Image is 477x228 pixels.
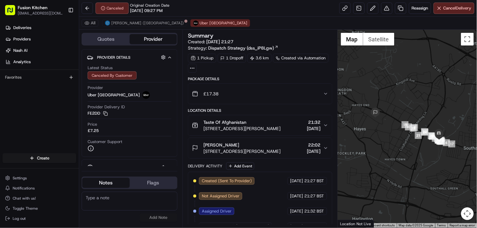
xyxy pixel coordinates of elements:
[111,21,184,26] span: [PERSON_NAME] ([GEOGRAPHIC_DATA])
[203,148,281,154] span: [STREET_ADDRESS][PERSON_NAME]
[6,25,115,35] p: Welcome 👋
[3,72,76,82] div: Favorites
[202,178,252,184] span: Created (Sent To Provider)
[399,224,433,227] span: Map data ©2025 Google
[188,76,332,81] div: Package Details
[18,11,63,16] button: [EMAIL_ADDRESS][DOMAIN_NAME]
[6,82,42,87] div: Past conversations
[87,52,172,63] button: Provider Details
[305,193,324,199] span: 21:27 BST
[6,142,11,147] div: 📗
[88,111,108,116] button: FE2DD
[428,132,435,139] div: 20
[63,157,77,161] span: Pylon
[37,155,49,161] span: Create
[3,204,76,213] button: Toggle Theme
[432,135,439,142] div: 5
[435,137,442,144] div: 23
[202,193,239,199] span: Not Assigned Driver
[3,23,79,33] a: Deliveries
[411,124,418,131] div: 8
[273,54,329,63] a: Created via Automation
[13,141,48,147] span: Knowledge Base
[402,121,409,128] div: 11
[307,119,321,125] span: 21:32
[13,206,38,211] span: Toggle Theme
[461,207,474,220] button: Map camera controls
[45,156,77,161] a: Powered byPylon
[247,54,272,63] div: 3.6 km
[85,98,87,103] span: •
[200,21,247,26] span: Uber [GEOGRAPHIC_DATA]
[13,216,26,221] span: Log out
[13,176,27,181] span: Settings
[3,45,79,56] a: Nash AI
[20,115,52,120] span: Klarizel Pensader
[130,34,177,44] button: Provider
[290,208,303,214] span: [DATE]
[130,8,163,14] span: [DATE] 09:27 PM
[429,133,436,140] div: 9
[87,162,172,173] button: Driver Details
[409,3,431,14] button: Reassign
[88,104,125,110] span: Provider Delivery ID
[20,98,84,103] span: [PERSON_NAME] [PERSON_NAME]
[206,39,233,45] span: [DATE] 21:27
[105,21,110,26] img: stuart_logo.png
[422,129,429,136] div: 24
[13,48,28,53] span: Nash AI
[188,84,332,104] button: £17.38
[53,142,59,147] div: 💻
[363,33,394,45] button: Show satellite imagery
[96,3,129,14] button: Canceled
[6,6,19,19] img: Nash
[6,92,16,102] img: Dianne Alexi Soriano
[203,125,281,132] span: [STREET_ADDRESS][PERSON_NAME]
[208,45,279,51] a: Dispatch Strategy (dss_iP8Lgw)
[13,59,31,65] span: Analytics
[339,219,360,228] img: Google
[203,119,246,125] span: Taste Of Afghanistan
[434,3,474,14] button: CancelDelivery
[88,139,122,145] span: Customer Support
[437,224,446,227] a: Terms (opens in new tab)
[3,184,76,193] button: Notifications
[188,108,332,113] div: Location Details
[16,41,104,47] input: Clear
[4,139,51,150] a: 📗Knowledge Base
[188,115,332,135] button: Taste Of Afghanistan[STREET_ADDRESS][PERSON_NAME]21:32[DATE]
[3,153,76,163] button: Create
[437,138,444,145] div: 25
[435,136,442,143] div: 26
[188,164,222,169] div: Delivery Activity
[188,33,214,39] h3: Summary
[13,196,36,201] span: Chat with us!
[415,132,422,139] div: 21
[88,92,140,98] span: Uber [GEOGRAPHIC_DATA]
[97,55,130,60] span: Provider Details
[190,19,250,27] button: Uber [GEOGRAPHIC_DATA]
[437,138,443,145] div: 19
[290,178,303,184] span: [DATE]
[28,60,104,67] div: Start new chat
[88,122,97,127] span: Price
[193,21,198,26] img: uber-new-logo.jpeg
[130,3,170,8] span: Original Creation Date
[60,141,102,147] span: API Documentation
[188,39,233,45] span: Created:
[305,208,324,214] span: 21:32 BST
[429,133,436,140] div: 13
[438,138,445,145] div: 16
[218,54,246,63] div: 1 Dropoff
[443,139,450,146] div: 6
[3,214,76,223] button: Log out
[6,60,18,72] img: 1736555255976-a54dd68f-1ca7-489b-9aae-adbdc363a1c4
[18,4,47,11] button: Fusion Kitchen
[339,219,360,228] a: Open this area in Google Maps (opens a new window)
[434,135,441,142] div: 14
[443,5,472,11] span: Cancel Delivery
[57,115,70,120] span: [DATE]
[13,186,35,191] span: Notifications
